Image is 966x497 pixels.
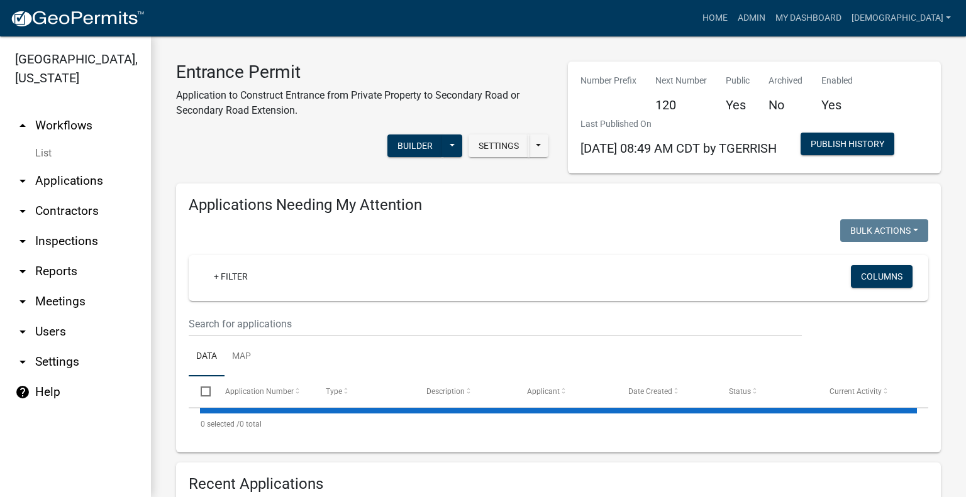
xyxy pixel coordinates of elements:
[176,62,549,83] h3: Entrance Permit
[15,173,30,188] i: arrow_drop_down
[225,387,294,396] span: Application Number
[801,140,894,150] wm-modal-confirm: Workflow Publish History
[729,387,751,396] span: Status
[189,337,225,377] a: Data
[189,376,213,407] datatable-header-cell: Select
[733,6,770,30] a: Admin
[847,6,956,30] a: [DEMOGRAPHIC_DATA]
[15,204,30,219] i: arrow_drop_down
[204,265,258,288] a: + Filter
[15,234,30,249] i: arrow_drop_down
[189,196,928,214] h4: Applications Needing My Attention
[628,387,672,396] span: Date Created
[15,118,30,133] i: arrow_drop_up
[189,311,802,337] input: Search for applications
[726,97,750,112] h5: Yes
[201,420,240,429] span: 0 selected /
[225,337,258,377] a: Map
[426,387,465,396] span: Description
[15,264,30,279] i: arrow_drop_down
[580,74,636,87] p: Number Prefix
[851,265,913,288] button: Columns
[655,74,707,87] p: Next Number
[414,376,515,407] datatable-header-cell: Description
[840,219,928,242] button: Bulk Actions
[726,74,750,87] p: Public
[769,97,802,112] h5: No
[189,475,928,493] h4: Recent Applications
[697,6,733,30] a: Home
[326,387,342,396] span: Type
[818,376,918,407] datatable-header-cell: Current Activity
[821,74,853,87] p: Enabled
[515,376,616,407] datatable-header-cell: Applicant
[213,376,313,407] datatable-header-cell: Application Number
[527,387,560,396] span: Applicant
[15,354,30,369] i: arrow_drop_down
[769,74,802,87] p: Archived
[821,97,853,112] h5: Yes
[655,97,707,112] h5: 120
[314,376,414,407] datatable-header-cell: Type
[580,117,777,131] p: Last Published On
[189,408,928,440] div: 0 total
[176,88,549,118] p: Application to Construct Entrance from Private Property to Secondary Road or Secondary Road Exten...
[770,6,847,30] a: My Dashboard
[830,387,882,396] span: Current Activity
[717,376,818,407] datatable-header-cell: Status
[469,134,529,157] button: Settings
[387,134,443,157] button: Builder
[15,324,30,339] i: arrow_drop_down
[15,385,30,400] i: help
[580,141,777,156] span: [DATE] 08:49 AM CDT by TGERRISH
[801,133,894,155] button: Publish History
[616,376,716,407] datatable-header-cell: Date Created
[15,294,30,309] i: arrow_drop_down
